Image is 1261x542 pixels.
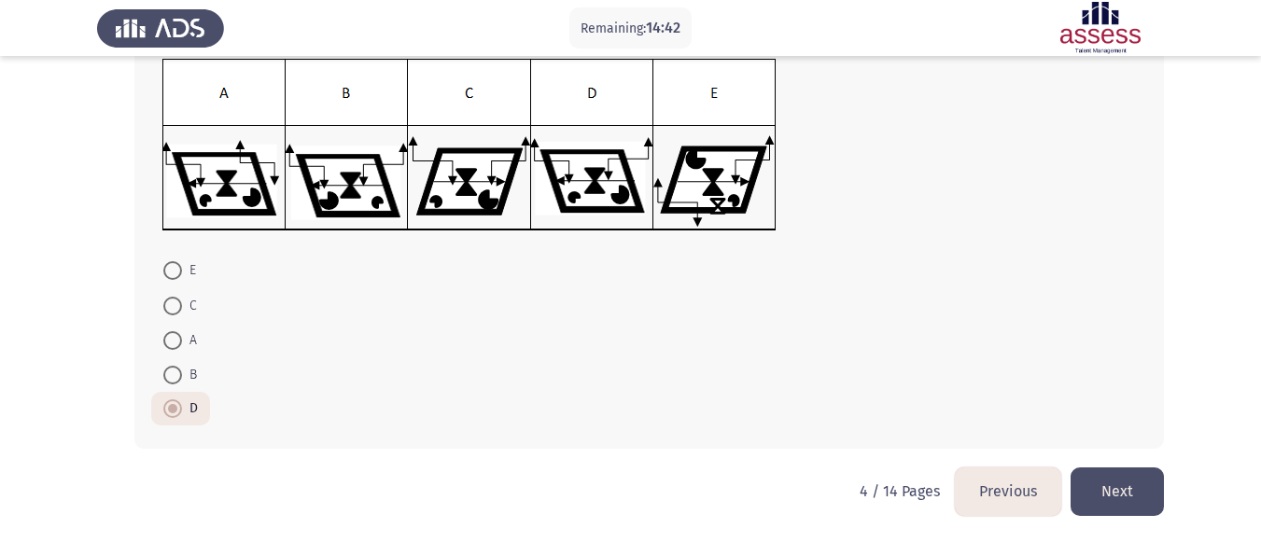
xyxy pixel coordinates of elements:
[182,364,197,386] span: B
[182,259,196,282] span: E
[182,329,197,352] span: A
[581,17,680,40] p: Remaining:
[182,397,198,420] span: D
[860,482,940,500] p: 4 / 14 Pages
[97,2,224,54] img: Assess Talent Management logo
[955,467,1061,515] button: load previous page
[646,19,680,36] span: 14:42
[182,295,197,317] span: C
[1071,467,1164,515] button: load next page
[1037,2,1164,54] img: Assessment logo of ASSESS Focus 4 Module Assessment (EN/AR) (Basic - IB)
[162,59,777,231] img: UkFYYl8wNTFfQi5wbmcxNjkxMzAxMDAxODQ1.png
